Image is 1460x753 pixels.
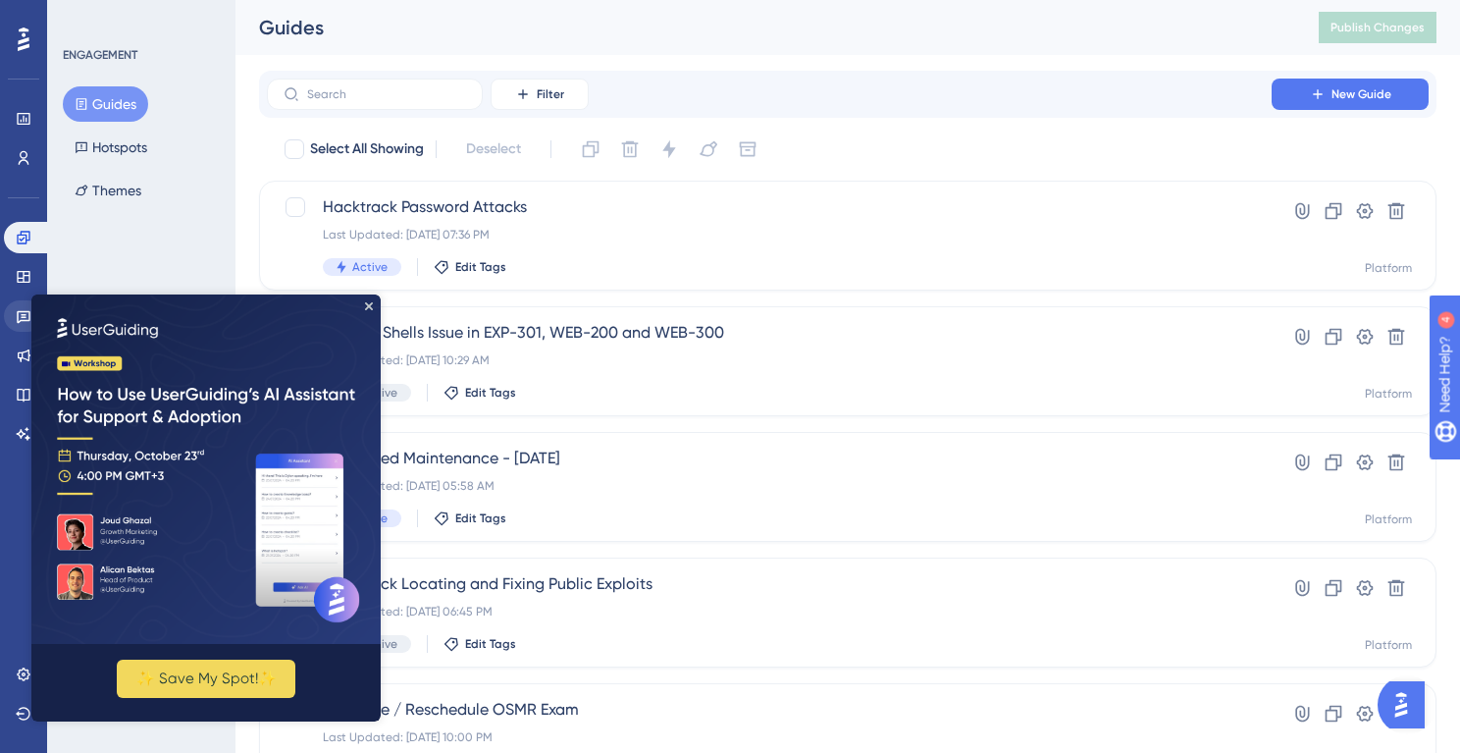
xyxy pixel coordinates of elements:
div: 4 [136,10,142,26]
button: Guides [63,86,148,122]
div: Close Preview [334,8,341,16]
div: Platform [1365,637,1412,653]
button: New Guide [1272,79,1429,110]
span: Deselect [466,137,521,161]
button: Edit Tags [434,259,506,275]
span: Edit Tags [465,385,516,401]
span: Edit Tags [465,636,516,652]
button: Edit Tags [434,511,506,526]
div: Platform [1365,260,1412,276]
div: Last Updated: [DATE] 07:36 PM [323,227,1216,242]
input: Search [307,87,466,101]
button: Publish Changes [1319,12,1436,43]
span: Hacktrack Password Attacks [323,195,1216,219]
span: Edit Tags [455,259,506,275]
span: Edit Tags [455,511,506,526]
button: ✨ Save My Spot!✨ [85,365,264,403]
button: Deselect [448,132,539,167]
div: Last Updated: [DATE] 10:29 AM [323,352,1216,368]
button: Hotspots [63,130,159,165]
button: Edit Tags [443,385,516,401]
span: Schedule / Reschedule OSMR Exam [323,698,1216,722]
div: Last Updated: [DATE] 10:00 PM [323,729,1216,745]
div: Platform [1365,386,1412,402]
span: Hacktrack Locating and Fixing Public Exploits [323,572,1216,596]
span: Publish Changes [1330,20,1425,35]
iframe: UserGuiding AI Assistant Launcher [1378,675,1436,734]
button: Themes [63,173,153,208]
button: Filter [491,79,589,110]
div: Guides [259,14,1270,41]
div: Last Updated: [DATE] 05:58 AM [323,478,1216,494]
span: Reverse Shells Issue in EXP-301, WEB-200 and WEB-300 [323,321,1216,345]
button: Edit Tags [443,636,516,652]
span: Select All Showing [310,137,424,161]
span: Need Help? [46,5,123,28]
span: Filter [537,86,564,102]
div: ENGAGEMENT [63,47,137,63]
span: Scheduled Maintenance - [DATE] [323,447,1216,470]
span: New Guide [1331,86,1391,102]
span: Active [352,259,388,275]
div: Platform [1365,511,1412,527]
div: Last Updated: [DATE] 06:45 PM [323,604,1216,619]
